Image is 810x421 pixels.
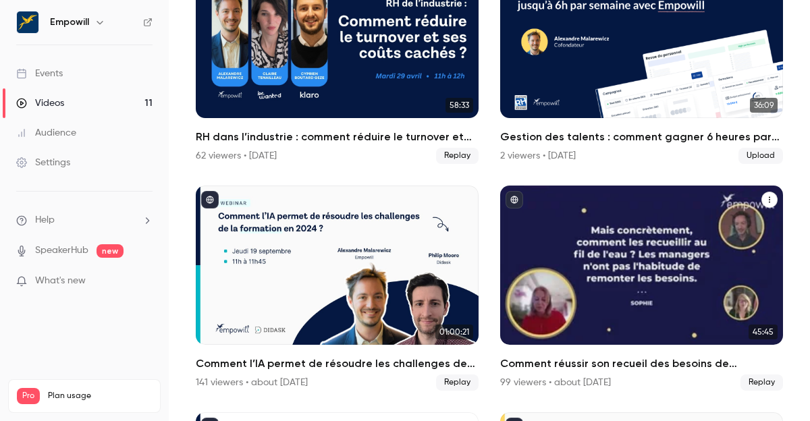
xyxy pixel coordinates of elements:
div: Settings [16,156,70,169]
div: 2 viewers • [DATE] [500,149,576,163]
li: help-dropdown-opener [16,213,153,227]
h2: Comment réussir son recueil des besoins de formation ? Enjeux, méthode et bonnes pratiques [500,356,783,372]
div: 62 viewers • [DATE] [196,149,277,163]
button: published [201,191,219,208]
span: Replay [740,374,783,391]
img: Empowill [17,11,38,33]
h2: Comment l’IA permet de résoudre les challenges de la formation en 2024 ? [196,356,479,372]
li: Comment réussir son recueil des besoins de formation ? Enjeux, méthode et bonnes pratiques [500,186,783,391]
h2: Gestion des talents : comment gagner 6 heures par semaine avec [PERSON_NAME] ? [500,129,783,145]
a: 01:00:21Comment l’IA permet de résoudre les challenges de la formation en 2024 ?141 viewers • abo... [196,186,479,391]
h6: Empowill [50,16,89,29]
span: Replay [436,148,479,164]
a: SpeakerHub [35,244,88,258]
li: Comment l’IA permet de résoudre les challenges de la formation en 2024 ? [196,186,479,391]
span: Replay [436,374,479,391]
span: What's new [35,274,86,288]
iframe: Noticeable Trigger [136,275,153,287]
div: 141 viewers • about [DATE] [196,376,308,389]
a: 45:45Comment réussir son recueil des besoins de formation ? Enjeux, méthode et bonnes pratiques99... [500,186,783,391]
div: 99 viewers • about [DATE] [500,376,611,389]
span: 45:45 [749,325,778,339]
span: Pro [17,388,40,404]
span: 01:00:21 [435,325,473,339]
span: Help [35,213,55,227]
h2: RH dans l’industrie : comment réduire le turnover et ses coûts cachés ? [196,129,479,145]
span: Plan usage [48,391,152,401]
span: 58:33 [446,98,473,113]
span: 36:09 [750,98,778,113]
span: new [97,244,124,258]
div: Events [16,67,63,80]
div: Videos [16,96,64,110]
div: Audience [16,126,76,140]
button: published [506,191,523,208]
span: Upload [738,148,783,164]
